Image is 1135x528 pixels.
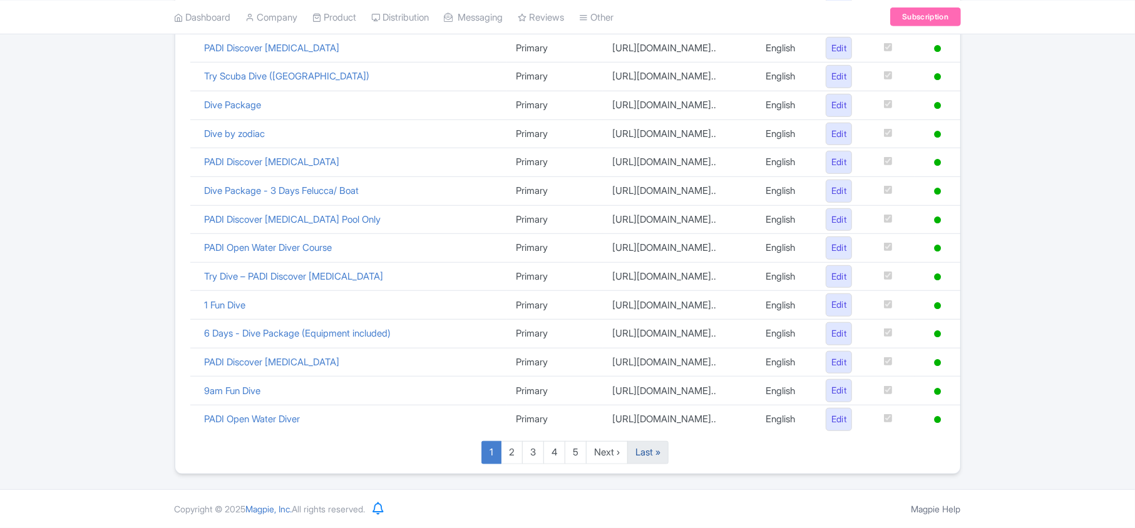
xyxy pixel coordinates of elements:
[756,291,816,320] td: English
[205,413,300,425] a: PADI Open Water Diver
[603,291,756,320] td: [URL][DOMAIN_NAME]..
[603,34,756,63] td: [URL][DOMAIN_NAME]..
[756,34,816,63] td: English
[756,320,816,348] td: English
[246,504,292,514] span: Magpie, Inc.
[507,262,603,291] td: Primary
[507,377,603,405] td: Primary
[603,205,756,234] td: [URL][DOMAIN_NAME]..
[507,91,603,119] td: Primary
[586,441,628,464] a: Next ›
[501,441,523,464] a: 2
[507,148,603,177] td: Primary
[603,405,756,434] td: [URL][DOMAIN_NAME]..
[756,205,816,234] td: English
[167,502,373,515] div: Copyright © 2025 All rights reserved.
[603,320,756,348] td: [URL][DOMAIN_NAME]..
[826,151,853,174] a: Edit
[507,176,603,205] td: Primary
[603,262,756,291] td: [URL][DOMAIN_NAME]..
[756,176,816,205] td: English
[507,291,603,320] td: Primary
[756,63,816,91] td: English
[826,265,853,288] a: Edit
[826,322,853,345] a: Edit
[756,377,816,405] td: English
[507,63,603,91] td: Primary
[826,94,853,117] a: Edit
[507,234,603,263] td: Primary
[756,348,816,377] td: English
[205,299,246,311] a: 1 Fun Dive
[756,91,816,119] td: English
[565,441,587,464] a: 5
[205,99,262,111] a: Dive Package
[507,348,603,377] td: Primary
[603,176,756,205] td: [URL][DOMAIN_NAME]..
[603,148,756,177] td: [URL][DOMAIN_NAME]..
[543,441,565,464] a: 4
[507,320,603,348] td: Primary
[756,148,816,177] td: English
[507,405,603,434] td: Primary
[507,34,603,63] td: Primary
[205,185,359,196] a: Dive Package - 3 Days Felucca/ Boat
[912,504,961,514] a: Magpie Help
[826,180,853,203] a: Edit
[205,385,261,397] a: 9am Fun Dive
[627,441,669,464] a: Last »
[603,63,756,91] td: [URL][DOMAIN_NAME]..
[826,236,853,260] a: Edit
[603,348,756,377] td: [URL][DOMAIN_NAME]..
[205,356,340,368] a: PADI Discover [MEDICAL_DATA]
[205,213,381,225] a: PADI Discover [MEDICAL_DATA] Pool Only
[826,65,853,88] a: Edit
[522,441,544,464] a: 3
[826,293,853,317] a: Edit
[826,408,853,431] a: Edit
[205,241,332,253] a: PADI Open Water Diver Course
[756,262,816,291] td: English
[756,119,816,148] td: English
[205,70,370,82] a: Try Scuba Dive ([GEOGRAPHIC_DATA])
[205,156,340,168] a: PADI Discover [MEDICAL_DATA]
[890,8,960,26] a: Subscription
[603,119,756,148] td: [URL][DOMAIN_NAME]..
[756,234,816,263] td: English
[205,270,384,282] a: Try Dive – PADI Discover [MEDICAL_DATA]
[205,327,391,339] a: 6 Days - Dive Package (Equipment included)
[205,128,265,140] a: Dive by zodiac
[205,42,340,54] a: PADI Discover [MEDICAL_DATA]
[826,379,853,402] a: Edit
[826,123,853,146] a: Edit
[826,208,853,231] a: Edit
[826,351,853,374] a: Edit
[507,205,603,234] td: Primary
[826,37,853,60] a: Edit
[603,377,756,405] td: [URL][DOMAIN_NAME]..
[756,405,816,434] td: English
[481,441,501,464] a: 1
[507,119,603,148] td: Primary
[603,91,756,119] td: [URL][DOMAIN_NAME]..
[603,234,756,263] td: [URL][DOMAIN_NAME]..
